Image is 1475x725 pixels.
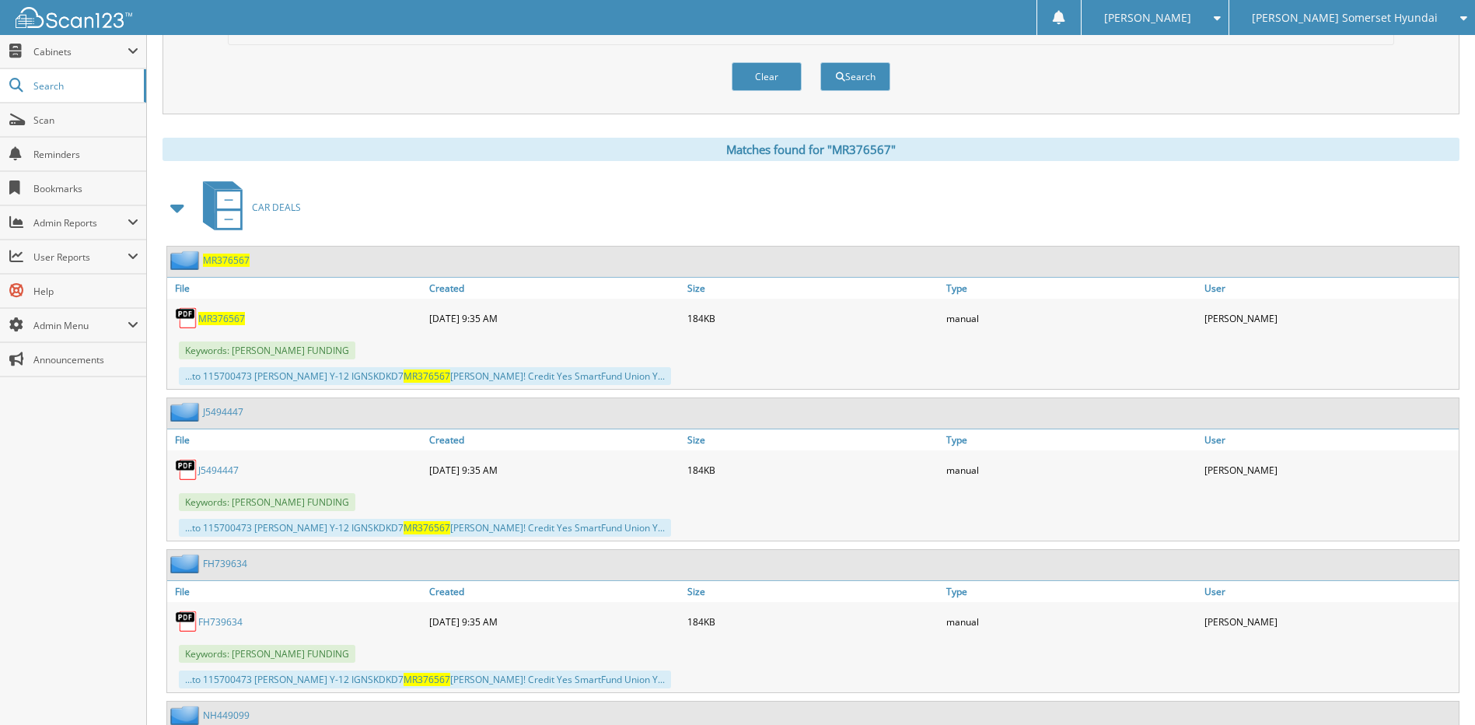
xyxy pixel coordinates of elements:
[179,519,671,537] div: ...to 115700473 [PERSON_NAME] Y-12 IGNSKDKD7 [PERSON_NAME]! Credit Yes SmartFund Union Y...
[942,278,1201,299] a: Type
[203,557,247,570] a: FH739634
[33,319,128,332] span: Admin Menu
[425,429,683,450] a: Created
[425,606,683,637] div: [DATE] 9:35 AM
[33,216,128,229] span: Admin Reports
[425,303,683,334] div: [DATE] 9:35 AM
[175,306,198,330] img: PDF.png
[942,303,1201,334] div: manual
[820,62,890,91] button: Search
[732,62,802,91] button: Clear
[179,645,355,663] span: Keywords: [PERSON_NAME] FUNDING
[404,370,450,383] span: MR376567
[1252,13,1438,23] span: [PERSON_NAME] Somerset Hyundai
[33,148,138,161] span: Reminders
[198,312,245,325] a: MR376567
[1397,650,1475,725] iframe: Chat Widget
[425,278,683,299] a: Created
[425,454,683,485] div: [DATE] 9:35 AM
[1104,13,1191,23] span: [PERSON_NAME]
[683,606,942,637] div: 184KB
[179,493,355,511] span: Keywords: [PERSON_NAME] FUNDING
[203,254,250,267] a: MR376567
[170,554,203,573] img: folder2.png
[404,521,450,534] span: MR376567
[179,671,671,688] div: ...to 115700473 [PERSON_NAME] Y-12 IGNSKDKD7 [PERSON_NAME]! Credit Yes SmartFund Union Y...
[683,581,942,602] a: Size
[198,615,243,629] a: FH739634
[33,353,138,366] span: Announcements
[175,610,198,633] img: PDF.png
[252,201,301,214] span: CAR DEALS
[942,581,1201,602] a: Type
[170,706,203,725] img: folder2.png
[1201,606,1459,637] div: [PERSON_NAME]
[203,709,250,722] a: NH449099
[33,79,136,93] span: Search
[683,454,942,485] div: 184KB
[942,606,1201,637] div: manual
[167,581,425,602] a: File
[16,7,132,28] img: scan123-logo-white.svg
[170,250,203,270] img: folder2.png
[33,182,138,195] span: Bookmarks
[683,303,942,334] div: 184KB
[33,285,138,298] span: Help
[167,278,425,299] a: File
[1201,454,1459,485] div: [PERSON_NAME]
[163,138,1459,161] div: Matches found for "MR376567"
[167,429,425,450] a: File
[175,458,198,482] img: PDF.png
[203,405,243,419] a: J5494447
[942,454,1201,485] div: manual
[683,278,942,299] a: Size
[683,429,942,450] a: Size
[942,429,1201,450] a: Type
[194,177,301,238] a: CAR DEALS
[425,581,683,602] a: Created
[179,341,355,359] span: Keywords: [PERSON_NAME] FUNDING
[198,464,239,477] a: J5494447
[1201,429,1459,450] a: User
[179,367,671,385] div: ...to 115700473 [PERSON_NAME] Y-12 IGNSKDKD7 [PERSON_NAME]! Credit Yes SmartFund Union Y...
[33,114,138,127] span: Scan
[1201,581,1459,602] a: User
[404,673,450,686] span: MR376567
[170,402,203,422] img: folder2.png
[1201,303,1459,334] div: [PERSON_NAME]
[1201,278,1459,299] a: User
[33,45,128,58] span: Cabinets
[33,250,128,264] span: User Reports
